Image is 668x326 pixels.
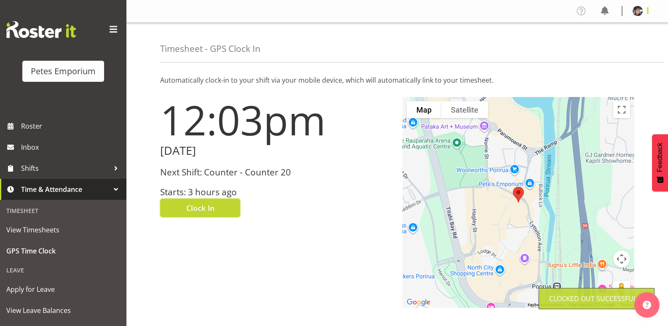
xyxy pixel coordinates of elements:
[6,304,120,317] span: View Leave Balances
[160,144,392,157] h2: [DATE]
[21,183,110,196] span: Time & Attendance
[6,245,120,257] span: GPS Time Clock
[643,301,651,309] img: help-xxl-2.png
[31,65,96,78] div: Petes Emporium
[528,302,564,308] button: Keyboard shortcuts
[549,294,644,304] div: Clocked out Successfully
[613,101,630,118] button: Toggle fullscreen view
[6,21,76,38] img: Rosterit website logo
[21,141,122,154] span: Inbox
[613,251,630,267] button: Map camera controls
[633,6,643,16] img: michelle-whaleb4506e5af45ffd00a26cc2b6420a9100.png
[160,75,634,85] p: Automatically clock-in to your shift via your mobile device, which will automatically link to you...
[160,199,240,217] button: Clock In
[656,143,664,172] span: Feedback
[2,202,124,219] div: Timesheet
[405,297,432,308] a: Open this area in Google Maps (opens a new window)
[160,167,392,177] h3: Next Shift: Counter - Counter 20
[2,300,124,321] a: View Leave Balances
[2,261,124,279] div: Leave
[405,297,432,308] img: Google
[6,224,120,236] span: View Timesheets
[160,187,392,197] h3: Starts: 3 hours ago
[160,97,392,143] h1: 12:03pm
[21,162,110,175] span: Shifts
[441,101,488,118] button: Show satellite imagery
[613,281,630,298] button: Drag Pegman onto the map to open Street View
[2,240,124,261] a: GPS Time Clock
[407,101,441,118] button: Show street map
[6,283,120,296] span: Apply for Leave
[2,279,124,300] a: Apply for Leave
[160,44,260,54] h4: Timesheet - GPS Clock In
[652,134,668,191] button: Feedback - Show survey
[21,120,122,132] span: Roster
[2,219,124,240] a: View Timesheets
[186,202,215,213] span: Clock In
